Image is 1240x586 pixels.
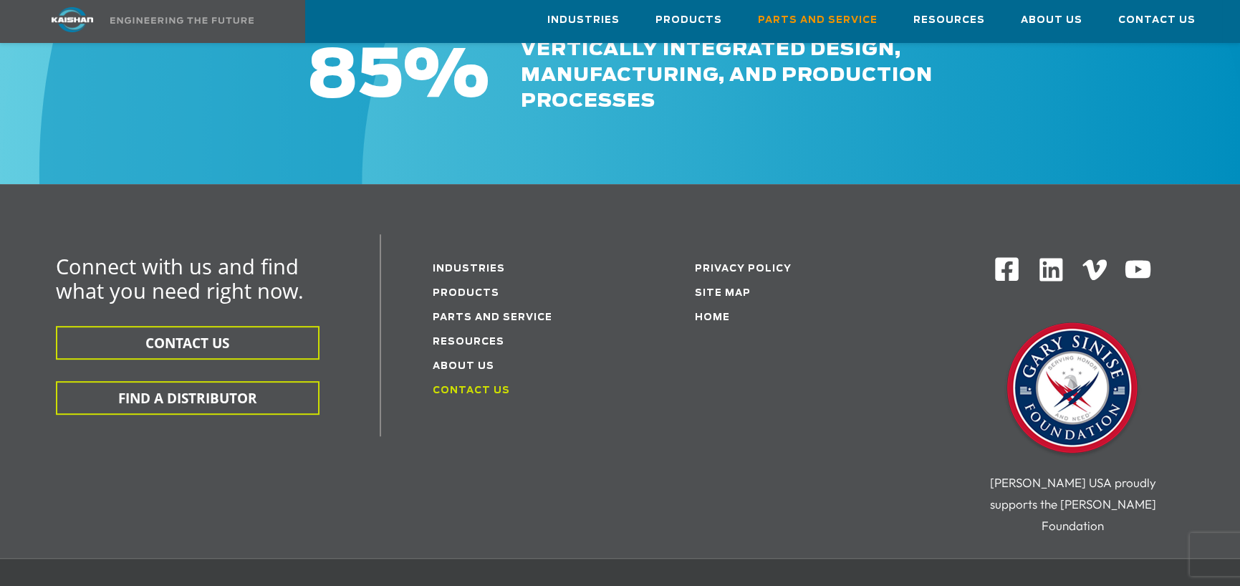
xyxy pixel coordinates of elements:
[19,7,126,32] img: kaishan logo
[758,1,878,39] a: Parts and Service
[1118,1,1196,39] a: Contact Us
[913,1,985,39] a: Resources
[56,381,319,415] button: FIND A DISTRIBUTOR
[433,386,510,395] a: Contact Us
[56,326,319,360] button: CONTACT US
[655,1,722,39] a: Products
[307,44,403,110] span: 85
[913,12,985,29] span: Resources
[433,264,505,274] a: Industries
[1118,12,1196,29] span: Contact Us
[1021,12,1082,29] span: About Us
[433,362,494,371] a: About Us
[56,252,304,304] span: Connect with us and find what you need right now.
[1001,318,1144,461] img: Gary Sinise Foundation
[110,17,254,24] img: Engineering the future
[1124,256,1152,284] img: Youtube
[994,256,1020,282] img: Facebook
[655,12,722,29] span: Products
[547,12,620,29] span: Industries
[695,289,751,298] a: Site Map
[758,12,878,29] span: Parts and Service
[989,475,1155,533] span: [PERSON_NAME] USA proudly supports the [PERSON_NAME] Foundation
[433,337,504,347] a: Resources
[695,264,792,274] a: Privacy Policy
[433,313,552,322] a: Parts and service
[403,44,489,110] span: %
[547,1,620,39] a: Industries
[1037,256,1065,284] img: Linkedin
[1082,259,1107,280] img: Vimeo
[1021,1,1082,39] a: About Us
[433,289,499,298] a: Products
[521,40,933,110] span: vertically integrated design, manufacturing, and production processes
[695,313,730,322] a: Home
